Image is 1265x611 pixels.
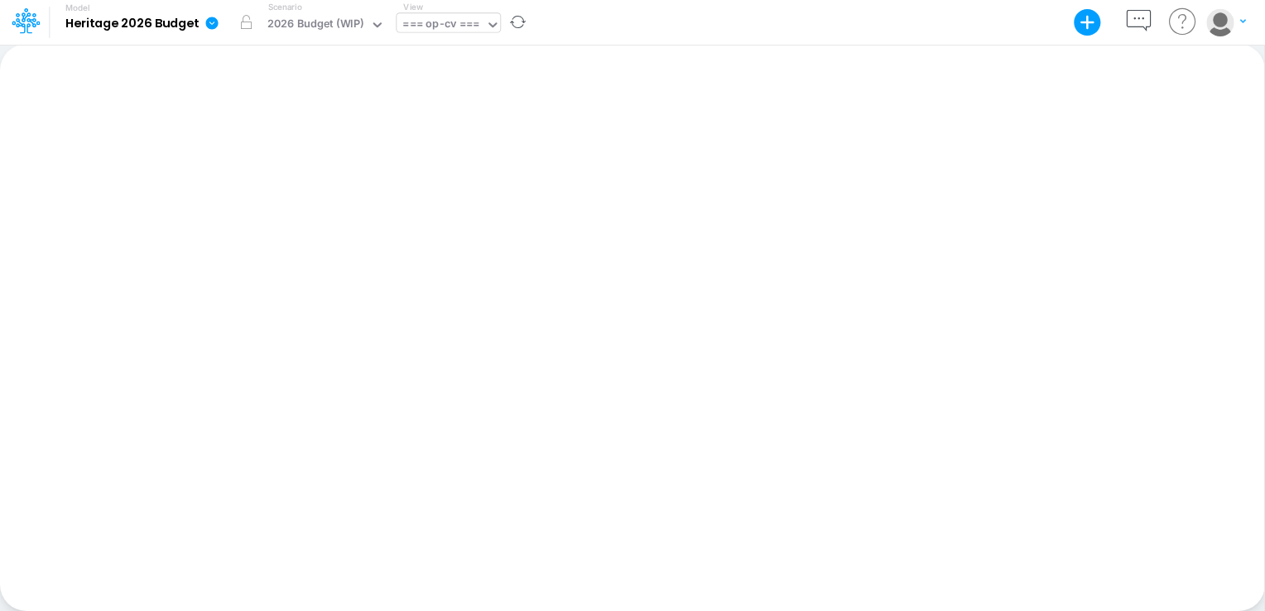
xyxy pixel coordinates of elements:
label: Scenario [268,1,302,13]
div: 2026 Budget (WIP) [267,16,364,35]
label: View [403,1,422,13]
div: === op-cv === [402,16,479,35]
b: Heritage 2026 Budget [65,17,199,31]
label: Model [65,3,90,13]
